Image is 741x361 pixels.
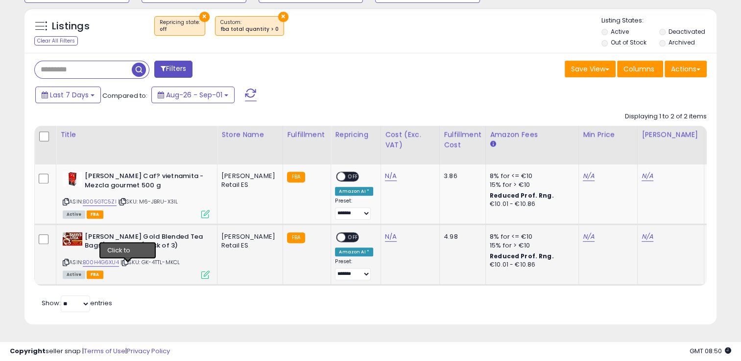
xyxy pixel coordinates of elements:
[583,171,595,181] a: N/A
[160,19,200,33] span: Repricing state :
[35,87,101,103] button: Last 7 Days
[490,191,554,200] b: Reduced Prof. Rng.
[611,27,629,36] label: Active
[63,232,210,278] div: ASIN:
[221,130,279,140] div: Store Name
[669,27,705,36] label: Deactivated
[127,346,170,356] a: Privacy Policy
[642,130,700,140] div: [PERSON_NAME]
[63,232,82,246] img: 51yNXYFHslL._SL40_.jpg
[118,198,178,205] span: | SKU: M6-JBRU-X3IL
[52,20,90,33] h5: Listings
[87,210,103,219] span: FBA
[490,261,571,269] div: €10.01 - €10.86
[160,26,200,33] div: off
[87,271,103,279] span: FBA
[335,248,373,256] div: Amazon AI *
[385,130,435,150] div: Cost (Exc. VAT)
[83,198,117,206] a: B005GTC5ZI
[335,187,373,196] div: Amazon AI *
[623,64,654,74] span: Columns
[642,232,653,242] a: N/A
[83,258,119,267] a: B00H4G6XU4
[583,232,595,242] a: N/A
[85,172,204,192] b: [PERSON_NAME] Caf? vietnamita - Mezcla gourmet 500 g
[63,271,85,279] span: All listings currently available for purchase on Amazon
[490,200,571,208] div: €10.01 - €10.86
[220,26,279,33] div: fba total quantity > 0
[665,61,707,77] button: Actions
[102,91,147,100] span: Compared to:
[345,233,361,241] span: OFF
[220,19,279,33] span: Custom:
[490,140,496,149] small: Amazon Fees.
[10,346,46,356] strong: Copyright
[335,130,377,140] div: Repricing
[42,298,112,308] span: Show: entries
[490,172,571,180] div: 8% for <= €10
[151,87,235,103] button: Aug-26 - Sep-01
[490,180,571,189] div: 15% for > €10
[63,172,82,186] img: 31J86acFHoL._SL40_.jpg
[335,258,373,280] div: Preset:
[84,346,125,356] a: Terms of Use
[617,61,663,77] button: Columns
[221,232,275,250] div: [PERSON_NAME] Retail ES
[611,38,646,46] label: Out of Stock
[444,172,478,180] div: 3.86
[287,232,305,243] small: FBA
[287,172,305,182] small: FBA
[85,232,204,253] b: [PERSON_NAME] Gold Blended Tea Bags/ Red Label (Pack of 3)
[583,130,633,140] div: Min Price
[490,241,571,250] div: 15% for > €10
[120,258,180,266] span: | SKU: GK-4TTL-MKCL
[221,172,275,189] div: [PERSON_NAME] Retail ES
[601,16,717,25] p: Listing States:
[278,12,288,22] button: ×
[60,130,213,140] div: Title
[154,61,192,78] button: Filters
[690,346,731,356] span: 2025-09-9 08:50 GMT
[10,347,170,356] div: seller snap | |
[490,232,571,241] div: 8% for <= €10
[385,232,397,242] a: N/A
[642,171,653,181] a: N/A
[385,171,397,181] a: N/A
[669,38,695,46] label: Archived
[199,12,210,22] button: ×
[490,130,574,140] div: Amazon Fees
[625,112,707,121] div: Displaying 1 to 2 of 2 items
[34,36,78,45] div: Clear All Filters
[63,210,85,219] span: All listings currently available for purchase on Amazon
[444,232,478,241] div: 4.98
[50,90,89,100] span: Last 7 Days
[345,173,361,181] span: OFF
[63,172,210,217] div: ASIN:
[287,130,327,140] div: Fulfillment
[565,61,616,77] button: Save View
[444,130,481,150] div: Fulfillment Cost
[335,198,373,220] div: Preset:
[490,252,554,260] b: Reduced Prof. Rng.
[166,90,222,100] span: Aug-26 - Sep-01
